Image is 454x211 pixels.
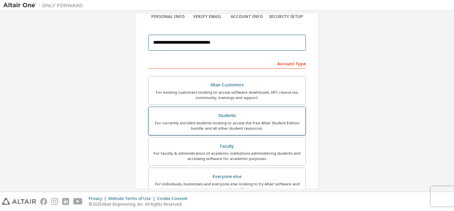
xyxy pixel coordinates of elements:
img: instagram.svg [51,198,58,205]
div: Everyone else [153,172,301,181]
img: facebook.svg [40,198,47,205]
div: For individuals, businesses and everyone else looking to try Altair software and explore our prod... [153,181,301,192]
div: For faculty & administrators of academic institutions administering students and accessing softwa... [153,151,301,161]
div: For currently enrolled students looking to access the free Altair Student Edition bundle and all ... [153,120,301,131]
div: Website Terms of Use [108,196,157,201]
div: Security Setup [267,14,306,19]
img: altair_logo.svg [2,198,36,205]
div: Faculty [153,142,301,151]
img: youtube.svg [73,198,83,205]
div: Students [153,111,301,120]
img: Altair One [3,2,86,9]
div: Altair Customers [153,80,301,90]
div: Account Type [148,58,306,69]
img: linkedin.svg [62,198,69,205]
p: © 2025 Altair Engineering, Inc. All Rights Reserved. [89,201,191,207]
div: Cookie Consent [157,196,191,201]
div: For existing customers looking to access software downloads, HPC resources, community, trainings ... [153,90,301,100]
div: Account Info [227,14,267,19]
div: Verify Email [188,14,227,19]
div: Personal Info [148,14,188,19]
div: Privacy [89,196,108,201]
